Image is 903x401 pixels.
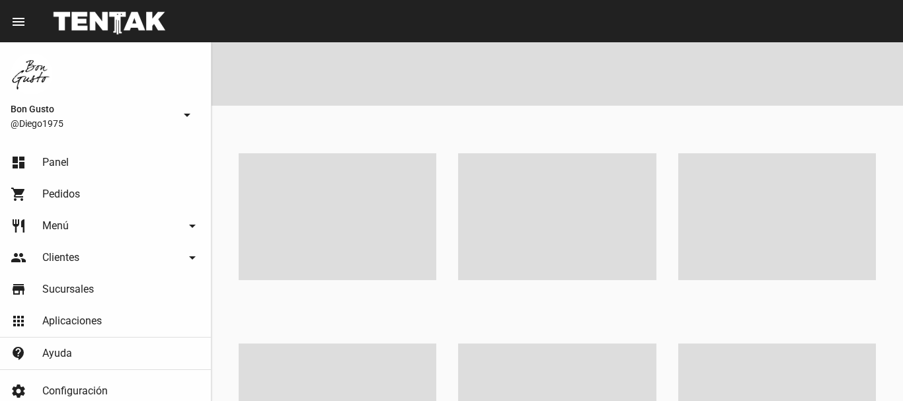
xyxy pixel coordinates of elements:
[11,383,26,399] mat-icon: settings
[11,313,26,329] mat-icon: apps
[179,107,195,123] mat-icon: arrow_drop_down
[42,314,102,328] span: Aplicaciones
[11,346,26,361] mat-icon: contact_support
[184,250,200,266] mat-icon: arrow_drop_down
[11,101,174,117] span: Bon Gusto
[11,218,26,234] mat-icon: restaurant
[11,186,26,202] mat-icon: shopping_cart
[11,250,26,266] mat-icon: people
[42,188,80,201] span: Pedidos
[11,117,174,130] span: @Diego1975
[42,384,108,398] span: Configuración
[42,251,79,264] span: Clientes
[11,53,53,95] img: 8570adf9-ca52-4367-b116-ae09c64cf26e.jpg
[11,155,26,170] mat-icon: dashboard
[42,347,72,360] span: Ayuda
[42,283,94,296] span: Sucursales
[11,14,26,30] mat-icon: menu
[42,156,69,169] span: Panel
[42,219,69,233] span: Menú
[11,281,26,297] mat-icon: store
[184,218,200,234] mat-icon: arrow_drop_down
